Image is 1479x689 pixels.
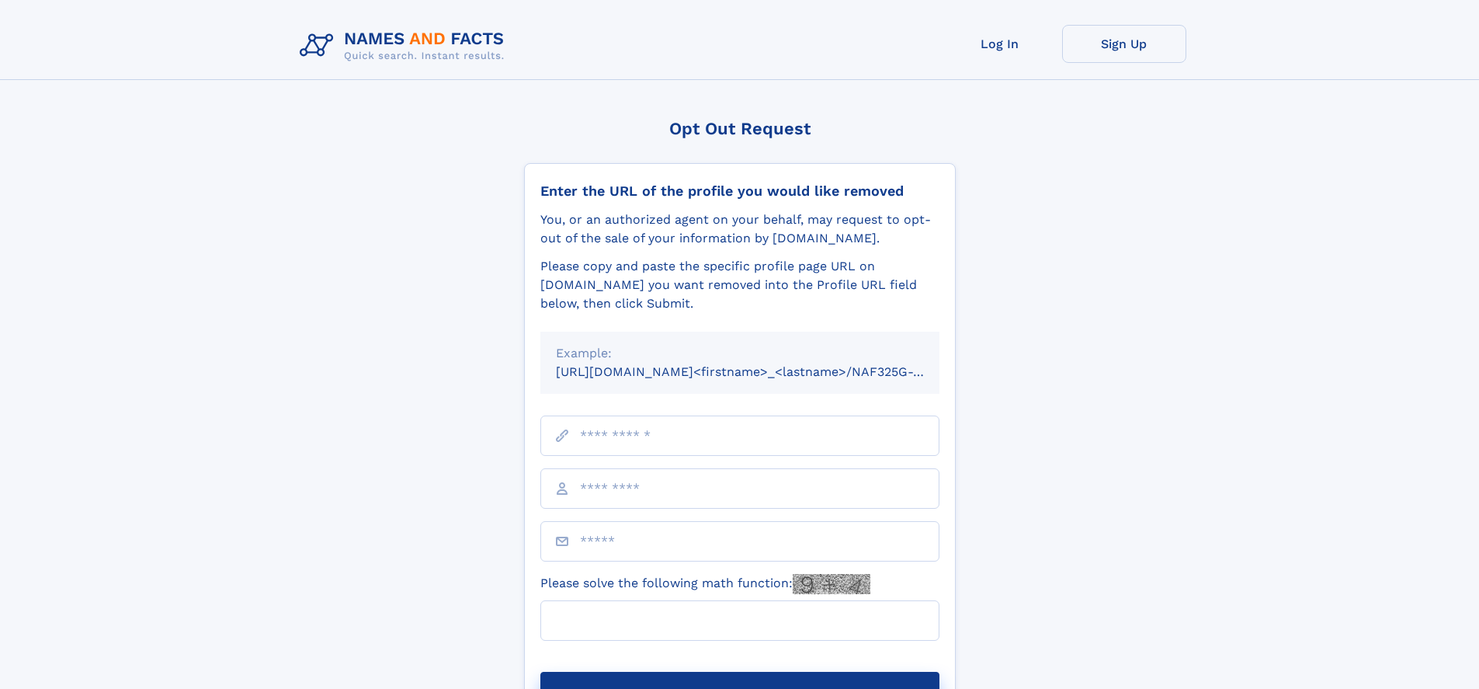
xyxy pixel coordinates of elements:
[938,25,1062,63] a: Log In
[540,183,939,200] div: Enter the URL of the profile you would like removed
[540,574,870,594] label: Please solve the following math function:
[293,25,517,67] img: Logo Names and Facts
[1062,25,1186,63] a: Sign Up
[540,257,939,313] div: Please copy and paste the specific profile page URL on [DOMAIN_NAME] you want removed into the Pr...
[524,119,956,138] div: Opt Out Request
[556,344,924,363] div: Example:
[556,364,969,379] small: [URL][DOMAIN_NAME]<firstname>_<lastname>/NAF325G-xxxxxxxx
[540,211,939,248] div: You, or an authorized agent on your behalf, may request to opt-out of the sale of your informatio...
